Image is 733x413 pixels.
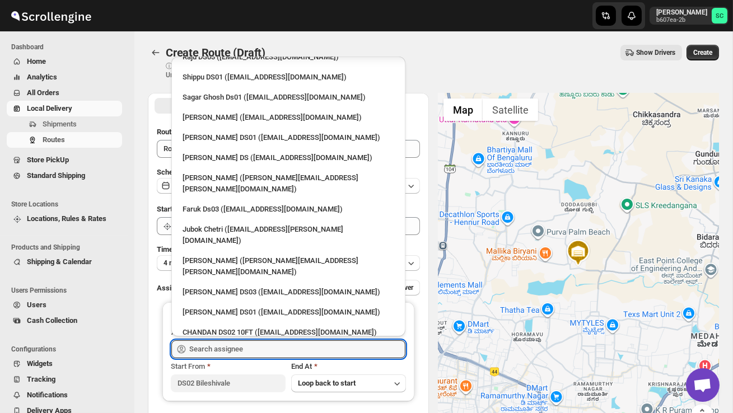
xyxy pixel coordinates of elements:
[183,132,394,143] div: [PERSON_NAME] DS01 ([EMAIL_ADDRESS][DOMAIN_NAME])
[157,284,187,292] span: Assign to
[11,43,127,51] span: Dashboard
[171,126,405,147] li: Ashraf Ali DS01 (matice5369@anysilo.com)
[27,171,85,180] span: Standard Shipping
[171,250,405,281] li: Sanjay chetri (sanjay.chetri@home-run.co)
[183,307,394,318] div: [PERSON_NAME] DS01 ([EMAIL_ADDRESS][DOMAIN_NAME])
[7,116,122,132] button: Shipments
[171,281,405,301] li: ALIM HUSSAIN DS03 (dokeda1264@hiepth.com)
[7,211,122,227] button: Locations, Rules & Rates
[7,313,122,328] button: Cash Collection
[27,316,77,325] span: Cash Collection
[650,7,729,25] button: User menu
[183,172,394,195] div: [PERSON_NAME] ([PERSON_NAME][EMAIL_ADDRESS][PERSON_NAME][DOMAIN_NAME])
[712,8,727,24] span: Sanjay chetri
[157,255,420,271] button: 4 minutes
[166,46,265,59] span: Create Route (Draft)
[171,86,405,106] li: Sagar Ghosh Ds01 (nenages934@ekuali.com)
[157,168,202,176] span: Scheduled for
[27,73,57,81] span: Analytics
[716,12,723,20] text: SC
[483,98,538,121] button: Show satellite imagery
[291,374,406,392] button: Loop back to start
[298,379,356,387] span: Loop back to start
[291,361,406,372] div: End At
[686,368,720,402] div: Open chat
[7,297,122,313] button: Users
[443,98,483,121] button: Show street map
[171,218,405,250] li: Jubok Chetri (jubok.chetri@home-run.co)
[157,178,420,194] button: [DATE]|[DATE]
[189,340,405,358] input: Search assignee
[171,106,405,126] li: Raj Test (sovete3032@merumart.com)
[27,301,46,309] span: Users
[43,135,65,144] span: Routes
[155,98,287,114] button: All Route Options
[11,286,127,295] span: Users Permissions
[7,387,122,403] button: Notifications
[171,147,405,167] li: SANJAY Maneger DS (silef37849@bitfami.com)
[183,51,394,63] div: Raju DS03 ([EMAIL_ADDRESS][DOMAIN_NAME])
[656,17,707,24] p: b607ea-2b
[157,245,202,254] span: Time Per Stop
[157,128,196,136] span: Route Name
[183,255,394,278] div: [PERSON_NAME] ([PERSON_NAME][EMAIL_ADDRESS][PERSON_NAME][DOMAIN_NAME])
[9,2,93,30] img: ScrollEngine
[43,120,77,128] span: Shipments
[183,327,394,338] div: CHANDAN DS02 10FT ([EMAIL_ADDRESS][DOMAIN_NAME])
[27,257,92,266] span: Shipping & Calendar
[7,54,122,69] button: Home
[183,72,394,83] div: Shippu DS01 ([EMAIL_ADDRESS][DOMAIN_NAME])
[27,88,59,97] span: All Orders
[11,200,127,209] span: Store Locations
[171,362,205,370] span: Start From
[11,345,127,354] span: Configurations
[27,214,106,223] span: Locations, Rules & Rates
[27,156,69,164] span: Store PickUp
[7,372,122,387] button: Tracking
[27,391,68,399] span: Notifications
[171,167,405,198] li: Brajesh Giri (brajesh.giri@home-run.co)
[656,8,707,17] p: [PERSON_NAME]
[157,205,245,213] span: Start Location (Warehouse)
[164,259,193,267] span: 4 minutes
[183,204,394,215] div: Faruk Ds03 ([EMAIL_ADDRESS][DOMAIN_NAME])
[171,66,405,86] li: Shippu DS01 (lahaye5487@certve.com)
[27,104,72,112] span: Local Delivery
[183,224,394,246] div: Jubok Chetri ([EMAIL_ADDRESS][PERSON_NAME][DOMAIN_NAME])
[148,45,164,60] button: Routes
[183,112,394,123] div: [PERSON_NAME] ([EMAIL_ADDRESS][DOMAIN_NAME])
[27,57,46,65] span: Home
[171,301,405,321] li: Muktar Laskar DS01 (tawite4383@auslank.com)
[687,45,719,60] button: Create
[183,287,394,298] div: [PERSON_NAME] DS03 ([EMAIL_ADDRESS][DOMAIN_NAME])
[620,45,682,60] button: Show Drivers
[7,356,122,372] button: Widgets
[27,375,55,383] span: Tracking
[7,69,122,85] button: Analytics
[7,85,122,101] button: All Orders
[166,62,342,79] p: ⓘ Shipments can also be added from Shipments menu Unrouted tab
[11,243,127,252] span: Products and Shipping
[693,48,712,57] span: Create
[7,132,122,148] button: Routes
[636,48,675,57] span: Show Drivers
[7,254,122,270] button: Shipping & Calendar
[183,92,394,103] div: Sagar Ghosh Ds01 ([EMAIL_ADDRESS][DOMAIN_NAME])
[157,140,420,158] input: Eg: Bengaluru Route
[27,359,53,368] span: Widgets
[183,152,394,163] div: [PERSON_NAME] DS ([EMAIL_ADDRESS][DOMAIN_NAME])
[171,321,405,341] li: CHANDAN DS02 10FT (repaco2238@bitmens.com)
[171,198,405,218] li: Faruk Ds03 (yegan70532@bitfami.com)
